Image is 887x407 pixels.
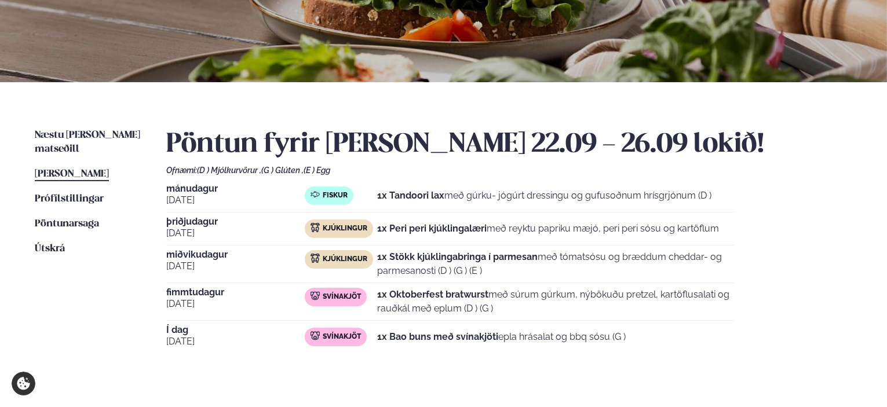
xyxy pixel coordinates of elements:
span: Svínakjöt [323,292,361,302]
span: Næstu [PERSON_NAME] matseðill [35,130,140,154]
a: Prófílstillingar [35,192,104,206]
span: Pöntunarsaga [35,219,99,229]
span: Prófílstillingar [35,194,104,204]
h2: Pöntun fyrir [PERSON_NAME] 22.09 - 26.09 lokið! [166,129,852,161]
strong: 1x Stökk kjúklingabringa í parmesan [377,251,538,262]
img: fish.svg [311,190,320,199]
span: [DATE] [166,335,305,349]
img: chicken.svg [311,223,320,232]
p: með gúrku- jógúrt dressingu og gufusoðnum hrísgrjónum (D ) [377,189,711,203]
a: Útskrá [35,242,65,256]
strong: 1x Oktoberfest bratwurst [377,289,488,300]
span: Svínakjöt [323,332,361,342]
a: Pöntunarsaga [35,217,99,231]
span: [PERSON_NAME] [35,169,109,179]
span: miðvikudagur [166,250,305,259]
span: [DATE] [166,226,305,240]
span: Útskrá [35,244,65,254]
p: með reyktu papriku mæjó, peri peri sósu og kartöflum [377,222,719,236]
a: [PERSON_NAME] [35,167,109,181]
span: Kjúklingur [323,224,367,233]
img: chicken.svg [311,254,320,263]
strong: 1x Tandoori lax [377,190,444,201]
strong: 1x Peri peri kjúklingalæri [377,223,487,234]
span: [DATE] [166,259,305,273]
p: með súrum gúrkum, nýbökuðu pretzel, kartöflusalati og rauðkál með eplum (D ) (G ) [377,288,734,316]
span: þriðjudagur [166,217,305,226]
span: fimmtudagur [166,288,305,297]
span: (D ) Mjólkurvörur , [197,166,261,175]
strong: 1x Bao buns með svínakjöti [377,331,498,342]
a: Cookie settings [12,372,35,395]
span: (G ) Glúten , [261,166,304,175]
div: Ofnæmi: [166,166,852,175]
img: pork.svg [311,291,320,300]
span: Kjúklingur [323,255,367,264]
span: Fiskur [323,191,348,200]
span: (E ) Egg [304,166,330,175]
p: með tómatsósu og bræddum cheddar- og parmesanosti (D ) (G ) (E ) [377,250,734,278]
span: Í dag [166,325,305,335]
span: [DATE] [166,297,305,311]
p: epla hrásalat og bbq sósu (G ) [377,330,626,344]
a: Næstu [PERSON_NAME] matseðill [35,129,143,156]
span: mánudagur [166,184,305,193]
img: pork.svg [311,331,320,340]
span: [DATE] [166,193,305,207]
